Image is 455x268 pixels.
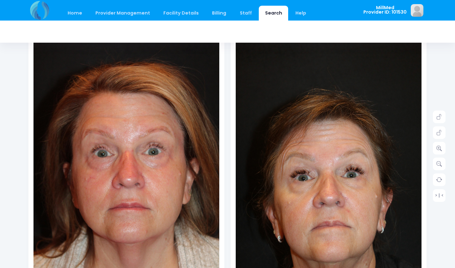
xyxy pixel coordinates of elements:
span: MillMed Provider ID: 101530 [363,5,407,15]
a: Provider Management [89,6,156,21]
a: Staff [234,6,258,21]
a: Search [259,6,288,21]
a: Help [289,6,312,21]
a: Home [61,6,88,21]
a: Billing [206,6,233,21]
a: Facility Details [157,6,205,21]
a: > | < [433,189,446,202]
img: image [411,4,423,17]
